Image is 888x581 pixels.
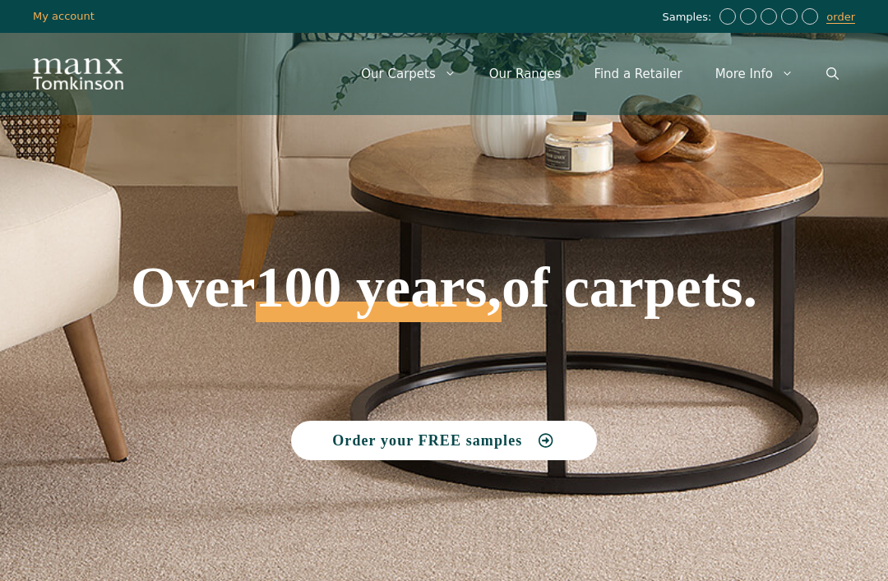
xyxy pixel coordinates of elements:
nav: Primary [345,49,855,99]
a: Our Ranges [473,49,578,99]
span: Samples: [662,11,715,25]
a: Our Carpets [345,49,473,99]
span: 100 years, [256,273,502,322]
a: Open Search Bar [810,49,855,99]
span: Order your FREE samples [332,433,522,448]
img: Manx Tomkinson [33,58,123,90]
a: Order your FREE samples [291,421,597,460]
a: More Info [699,49,810,99]
a: Find a Retailer [577,49,698,99]
a: order [826,11,855,24]
h1: Over of carpets. [90,140,798,322]
a: My account [33,10,95,22]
